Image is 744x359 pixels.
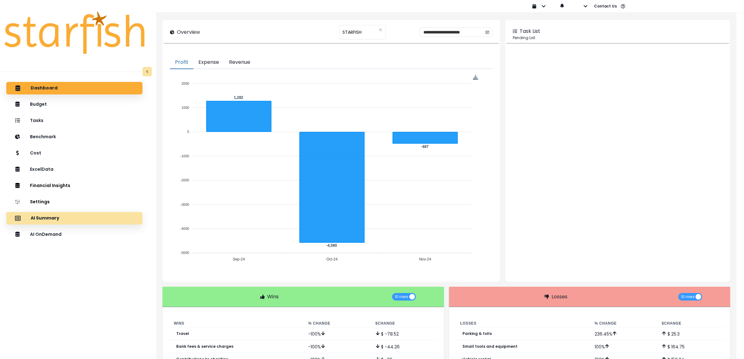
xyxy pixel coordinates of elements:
[657,320,724,327] th: $ Change
[6,196,142,208] button: Settings
[327,257,338,261] tspan: Oct-24
[455,320,590,327] th: Losses
[182,106,189,109] tspan: 1000
[30,167,53,172] p: ExcelData
[485,30,490,34] svg: calendar
[590,327,657,340] td: 236.45 %
[30,232,62,237] p: AI OnDemand
[379,27,382,33] button: Clear
[6,131,142,143] button: Benchmark
[681,293,695,301] span: 10 rows
[180,203,189,206] tspan: -3000
[6,179,142,192] button: Financial Insights
[224,56,255,69] button: Revenue
[31,85,57,91] p: Dashboard
[379,28,382,32] svg: close
[169,320,303,327] th: Wins
[233,257,245,261] tspan: Sep-24
[30,102,47,107] p: Budget
[473,75,478,80] div: Menu
[180,178,189,182] tspan: -2000
[513,35,723,41] p: Pending List
[267,293,279,301] p: Wins
[552,293,567,301] p: Losses
[6,98,142,111] button: Budget
[371,320,438,327] th: $ Change
[590,340,657,353] td: 100 %
[30,134,56,139] p: Benchmark
[177,28,200,36] p: Overview
[303,327,370,340] td: -100 %
[395,293,408,301] span: 10 rows
[170,56,193,69] button: Profit
[6,114,142,127] button: Tasks
[180,154,189,158] tspan: -1000
[30,150,41,156] p: Cost
[180,227,189,230] tspan: -4000
[473,75,478,80] img: Download Profit
[193,56,224,69] button: Expense
[6,163,142,176] button: ExcelData
[6,228,142,241] button: AI OnDemand
[176,344,233,349] p: Bank fees & service charges
[182,82,189,85] tspan: 2000
[419,257,432,261] tspan: Nov-24
[657,327,724,340] td: $ 25.3
[520,28,540,35] p: Task List
[176,331,189,336] p: Travel
[180,251,189,255] tspan: -5000
[6,147,142,159] button: Cost
[590,320,657,327] th: % Change
[303,340,370,353] td: -100 %
[187,130,189,134] tspan: 0
[31,215,59,221] p: AI Summary
[463,344,518,349] p: Small tools and equipment
[371,340,438,353] td: $ -44.26
[303,320,370,327] th: % Change
[657,340,724,353] td: $ 164.75
[342,26,362,39] span: STARFISH
[371,327,438,340] td: $ -78.52
[6,212,142,225] button: AI Summary
[30,118,43,123] p: Tasks
[463,331,492,336] p: Parking & tolls
[6,82,142,94] button: Dashboard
